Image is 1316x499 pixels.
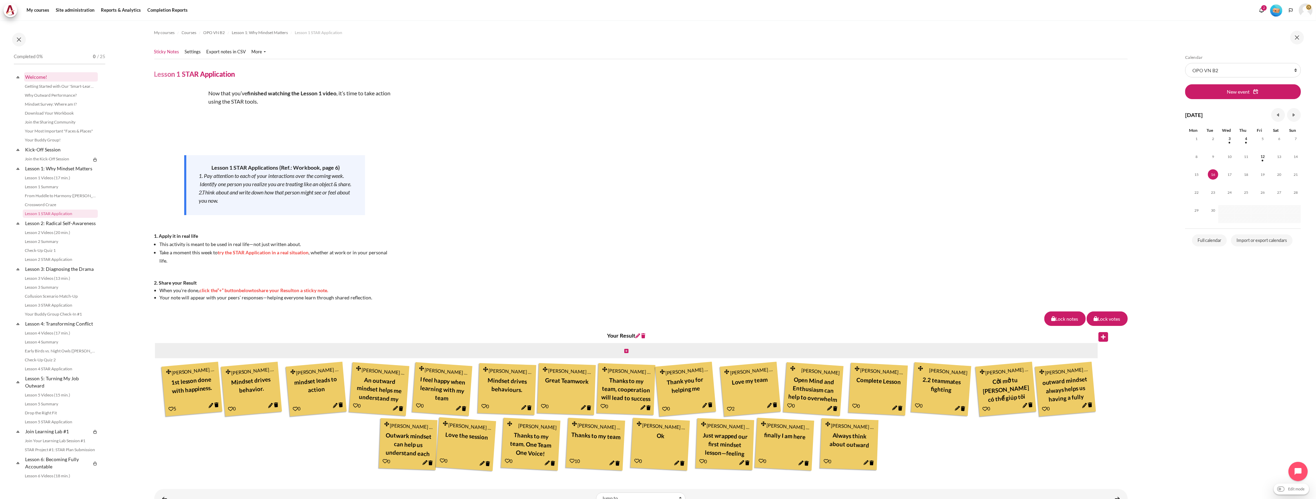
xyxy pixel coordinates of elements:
[1039,369,1045,374] i: Drag and drop this note
[232,30,288,36] span: Lesson 1: Why Mindset Matters
[640,405,645,410] i: Edit this note
[1274,151,1284,162] span: 13
[232,29,288,37] a: Lesson 1: Why Mindset Matters
[14,74,21,81] span: Collapse
[356,366,362,371] i: Drag and drop this note
[384,422,390,427] i: Drag and drop this note
[1207,128,1213,133] span: Tue
[1261,5,1267,11] div: 2
[440,457,448,464] div: 0
[199,189,350,204] em: 2.Think about and write down how that person might see or feel about you now.
[1224,187,1235,198] span: 24
[23,437,98,445] a: Join Your Learning Lab Session #1
[154,233,198,239] strong: 1. Apply it in real life
[24,374,98,390] a: Lesson 5: Turning My Job Outward
[1028,403,1033,408] i: Delete this note
[1224,169,1235,180] span: 17
[383,458,390,465] div: 0
[154,70,235,78] h4: Lesson 1 STAR Application
[53,3,97,17] a: Site administration
[419,366,425,371] i: Drag and drop this note
[790,366,796,371] i: Drag and drop this note
[23,329,98,337] a: Lesson 4 Videos (17 min.)
[23,210,98,218] a: Lesson 1 STAR Application
[915,402,923,409] div: 0
[154,29,175,37] a: My courses
[252,287,257,293] span: to
[1185,55,1301,248] section: Blocks
[252,49,266,55] a: More
[14,459,21,466] span: Collapse
[248,90,337,96] strong: finished watching the Lesson 1 video
[203,30,225,36] span: OPO VN B2
[1257,187,1268,198] span: 26
[825,422,875,431] div: [PERSON_NAME] [PERSON_NAME]
[1191,169,1202,180] span: 15
[979,369,986,374] i: Drag and drop this note
[290,373,343,405] div: mindset leads to action
[790,366,840,376] div: [PERSON_NAME]
[542,367,593,376] div: [PERSON_NAME] [PERSON_NAME]
[1257,151,1268,162] span: 12
[23,127,98,135] a: Your Most Important "Faces & Places"
[23,409,98,417] a: Drop the Right Fit
[1289,128,1296,133] span: Sun
[600,404,605,409] i: Add a Like
[3,3,21,17] a: Architeck Architeck
[290,369,296,374] i: Drag and drop this note
[200,287,218,293] span: click the
[587,405,591,410] i: Delete this note
[168,405,177,413] div: 5
[1098,331,1108,342] i: Create new column
[6,5,15,15] img: Architeck
[23,136,98,144] a: Your Buddy Group!
[14,165,21,172] span: Collapse
[1208,187,1218,198] span: 23
[23,91,98,99] a: Why Outward Performance?
[570,428,621,459] div: Thanks to my team
[827,406,832,411] i: Edit this note
[527,405,531,410] i: Delete this note
[541,403,549,410] div: 0
[166,373,218,405] div: 1st lesson done with happiness.
[154,280,197,286] strong: 2. Share your Result
[23,246,98,255] a: Check-Up Quiz 1
[154,49,179,55] a: Sticky Notes
[23,347,98,355] a: Early Birds vs. Night Owls ([PERSON_NAME]'s Story)
[1241,187,1251,198] span: 25
[274,403,278,408] i: Delete this note
[541,374,592,404] div: Great Teamwork
[1189,128,1198,133] span: Mon
[641,333,645,338] i: Delete this column
[93,53,96,60] span: 0
[228,406,233,412] i: Add a Like
[662,406,667,412] i: Add a Like
[507,421,513,426] i: Drag and drop this note
[185,49,201,55] a: Settings
[916,373,967,405] div: 2.2 teammates fighting
[208,403,213,408] i: Edit this note
[23,237,98,246] a: Lesson 2 Summary
[1273,128,1279,133] span: Sat
[979,365,1030,377] div: [PERSON_NAME] [PERSON_NAME] Dat
[760,421,811,431] div: [PERSON_NAME] Long
[787,403,792,408] i: Add a Like
[293,405,301,413] div: 0
[23,229,98,237] a: Lesson 2 Videos (20 min.)
[759,457,766,465] div: 0
[333,403,338,408] i: Edit this note
[662,405,670,413] div: 0
[1224,134,1235,144] span: 3
[1042,405,1050,413] div: 0
[23,183,98,191] a: Lesson 1 Summary
[1087,315,1128,321] a: Lock votes
[505,457,513,465] div: 0
[23,255,98,264] a: Lesson 2 STAR Application
[23,446,98,454] a: STAR Project #1: STAR Plan Submission
[659,365,709,377] div: [PERSON_NAME] [PERSON_NAME]
[635,333,640,338] i: Edit this column
[1039,365,1089,377] div: [PERSON_NAME] Tip
[23,472,98,480] a: Lesson 6 Videos (18 min.)
[659,369,666,374] i: Drag and drop this note
[1231,234,1293,247] a: Import or export calendars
